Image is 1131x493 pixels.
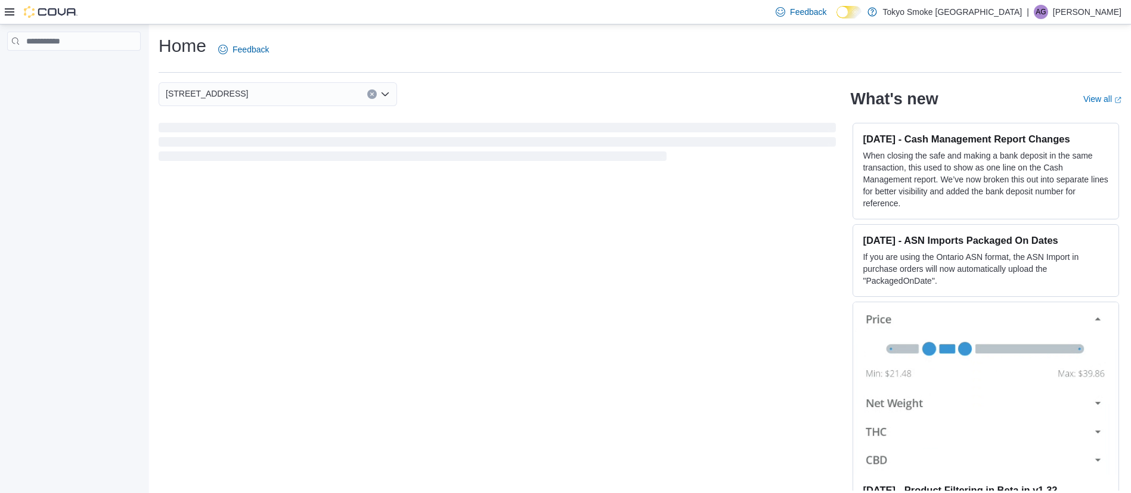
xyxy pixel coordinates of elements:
span: Feedback [233,44,269,55]
p: | [1027,5,1029,19]
svg: External link [1114,97,1121,104]
p: When closing the safe and making a bank deposit in the same transaction, this used to show as one... [863,150,1109,209]
span: Dark Mode [836,18,837,19]
span: [STREET_ADDRESS] [166,86,248,101]
span: Loading [159,125,836,163]
div: Andrea Geater [1034,5,1048,19]
span: AG [1036,5,1046,19]
p: [PERSON_NAME] [1053,5,1121,19]
a: View allExternal link [1083,94,1121,104]
a: Feedback [213,38,274,61]
p: If you are using the Ontario ASN format, the ASN Import in purchase orders will now automatically... [863,251,1109,287]
span: Feedback [790,6,826,18]
button: Clear input [367,89,377,99]
h2: What's new [850,89,938,108]
button: Open list of options [380,89,390,99]
h3: [DATE] - Cash Management Report Changes [863,133,1109,145]
h3: [DATE] - ASN Imports Packaged On Dates [863,234,1109,246]
img: Cova [24,6,78,18]
input: Dark Mode [836,6,862,18]
p: Tokyo Smoke [GEOGRAPHIC_DATA] [883,5,1022,19]
h1: Home [159,34,206,58]
nav: Complex example [7,53,141,82]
